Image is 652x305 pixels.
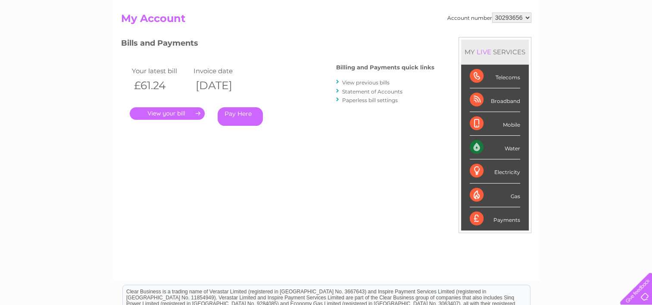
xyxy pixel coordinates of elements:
[470,65,520,88] div: Telecoms
[336,64,434,71] h4: Billing and Payments quick links
[461,40,529,64] div: MY SERVICES
[470,88,520,112] div: Broadband
[342,97,398,103] a: Paperless bill settings
[342,88,402,95] a: Statement of Accounts
[130,77,192,94] th: £61.24
[191,77,253,94] th: [DATE]
[121,37,434,52] h3: Bills and Payments
[123,5,530,42] div: Clear Business is a trading name of Verastar Limited (registered in [GEOGRAPHIC_DATA] No. 3667643...
[470,184,520,207] div: Gas
[470,112,520,136] div: Mobile
[218,107,263,126] a: Pay Here
[447,12,531,23] div: Account number
[475,48,493,56] div: LIVE
[130,65,192,77] td: Your latest bill
[470,136,520,159] div: Water
[121,12,531,29] h2: My Account
[470,159,520,183] div: Electricity
[342,79,390,86] a: View previous bills
[470,207,520,230] div: Payments
[191,65,253,77] td: Invoice date
[130,107,205,120] a: .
